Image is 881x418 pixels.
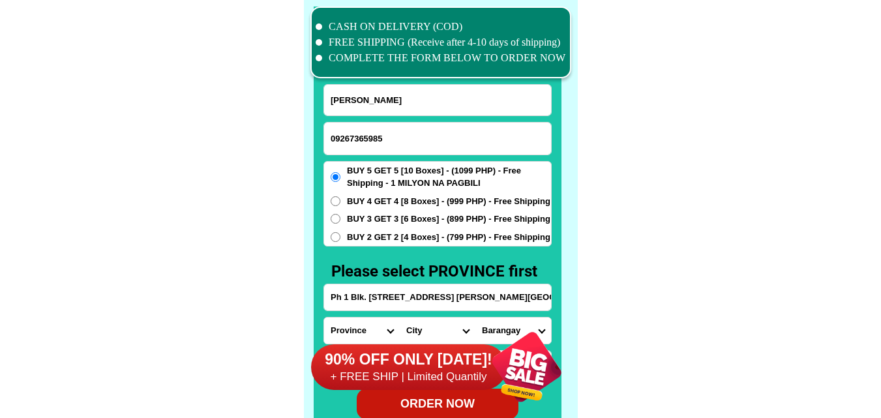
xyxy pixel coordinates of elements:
[331,196,340,206] input: BUY 4 GET 4 [8 Boxes] - (999 PHP) - Free Shipping
[316,35,566,50] li: FREE SHIPPING (Receive after 4-10 days of shipping)
[331,214,340,224] input: BUY 3 GET 3 [6 Boxes] - (899 PHP) - Free Shipping
[324,85,551,115] input: Input full_name
[347,231,550,244] span: BUY 2 GET 2 [4 Boxes] - (799 PHP) - Free Shipping
[311,370,507,384] h6: + FREE SHIP | Limited Quantily
[347,195,550,208] span: BUY 4 GET 4 [8 Boxes] - (999 PHP) - Free Shipping
[316,19,566,35] li: CASH ON DELIVERY (COD)
[324,284,551,310] input: Input address
[331,260,550,283] h3: Please select PROVINCE first
[347,213,550,226] span: BUY 3 GET 3 [6 Boxes] - (899 PHP) - Free Shipping
[331,172,340,182] input: BUY 5 GET 5 [10 Boxes] - (1099 PHP) - Free Shipping - 1 MILYON NA PAGBILI
[331,232,340,242] input: BUY 2 GET 2 [4 Boxes] - (799 PHP) - Free Shipping
[347,164,551,190] span: BUY 5 GET 5 [10 Boxes] - (1099 PHP) - Free Shipping - 1 MILYON NA PAGBILI
[316,50,566,66] li: COMPLETE THE FORM BELOW TO ORDER NOW
[311,350,507,370] h6: 90% OFF ONLY [DATE]!
[324,123,551,155] input: Input phone_number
